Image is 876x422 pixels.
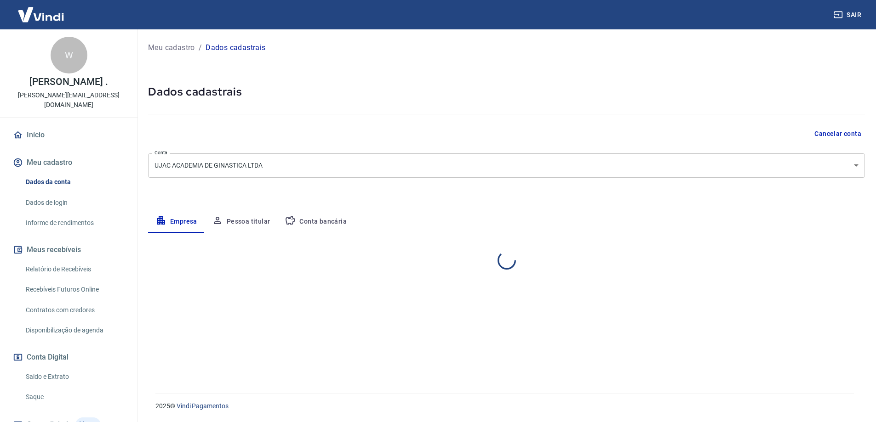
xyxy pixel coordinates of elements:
[11,240,126,260] button: Meus recebíveis
[811,125,865,142] button: Cancelar conta
[51,37,87,73] div: W
[199,42,202,53] p: /
[155,149,167,156] label: Conta
[177,402,229,410] a: Vindi Pagamentos
[11,347,126,367] button: Conta Digital
[148,84,865,99] h5: Dados cadastrais
[155,401,854,411] p: 2025 ©
[206,42,265,53] p: Dados cadastrais
[148,42,195,53] a: Meu cadastro
[11,152,126,173] button: Meu cadastro
[22,301,126,320] a: Contratos com credores
[148,153,865,178] div: UJAC ACADEMIA DE GINASTICA LTDA
[22,173,126,191] a: Dados da conta
[277,211,354,233] button: Conta bancária
[22,214,126,232] a: Informe de rendimentos
[22,280,126,299] a: Recebíveis Futuros Online
[22,193,126,212] a: Dados de login
[11,0,71,28] img: Vindi
[832,6,865,23] button: Sair
[205,211,278,233] button: Pessoa titular
[22,321,126,340] a: Disponibilização de agenda
[11,125,126,145] a: Início
[148,211,205,233] button: Empresa
[22,367,126,386] a: Saldo e Extrato
[22,388,126,406] a: Saque
[7,90,130,110] p: [PERSON_NAME][EMAIL_ADDRESS][DOMAIN_NAME]
[29,77,108,87] p: [PERSON_NAME] .
[22,260,126,279] a: Relatório de Recebíveis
